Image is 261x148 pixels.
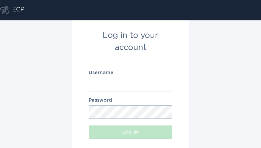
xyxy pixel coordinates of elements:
div: Log in to your account [89,30,172,54]
label: Username [89,70,172,75]
div: Log in [92,130,169,134]
div: ECP [12,6,24,14]
label: Password [89,98,172,103]
button: Log in [89,126,172,139]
